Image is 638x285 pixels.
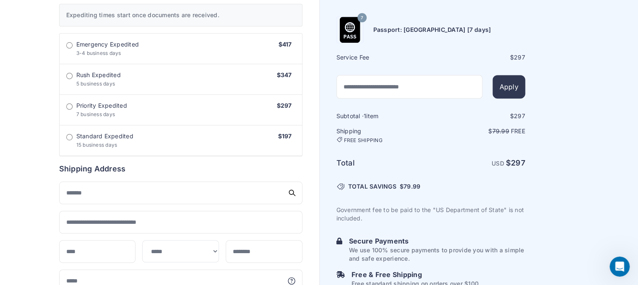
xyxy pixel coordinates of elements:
[432,112,525,121] div: $
[609,256,630,277] iframe: Intercom live chat
[373,26,491,34] h6: Passport: [GEOGRAPHIC_DATA] [7 days]
[506,159,525,168] strong: $
[514,54,525,61] span: 297
[348,183,396,191] span: TOTAL SAVINGS
[337,17,363,43] img: Product Name
[336,206,525,223] p: Government fee to be paid to the "US Department of State" is not included.
[349,246,525,263] p: We use 100% secure payments to provide you with a simple and safe experience.
[76,101,127,110] span: Priority Expedited
[277,102,292,109] span: $297
[76,50,121,56] span: 3-4 business days
[349,236,525,246] h6: Secure Payments
[336,158,430,169] h6: Total
[364,113,366,120] span: 1
[360,13,363,23] span: 7
[277,71,292,78] span: $347
[76,111,115,117] span: 7 business days
[492,128,509,135] span: 79.99
[336,127,430,144] h6: Shipping
[400,183,420,191] span: $
[336,112,430,121] h6: Subtotal · item
[514,113,525,120] span: 297
[279,41,292,48] span: $417
[76,40,139,49] span: Emergency Expedited
[59,4,302,26] div: Expediting times start once documents are received.
[59,163,302,175] h6: Shipping Address
[344,137,383,144] span: FREE SHIPPING
[76,71,121,79] span: Rush Expedited
[287,277,296,285] svg: More information
[336,54,430,62] h6: Service Fee
[76,132,133,140] span: Standard Expedited
[492,75,525,99] button: Apply
[511,128,525,135] span: Free
[278,132,292,140] span: $197
[432,127,525,136] p: $
[404,183,420,190] span: 79.99
[511,159,525,168] span: 297
[76,80,115,87] span: 5 business days
[492,160,504,167] span: USD
[352,270,480,280] h6: Free & Free Shipping
[432,54,525,62] div: $
[76,142,117,148] span: 15 business days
